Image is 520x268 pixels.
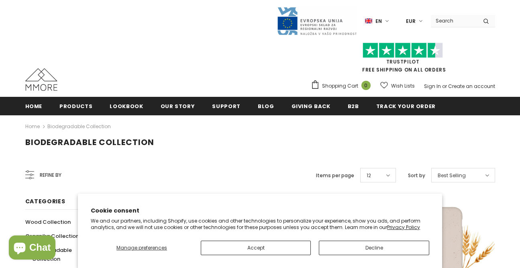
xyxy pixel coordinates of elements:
a: Trustpilot [386,58,420,65]
span: Shopping Cart [322,82,358,90]
button: Manage preferences [91,241,193,255]
img: MMORE Cases [25,68,57,91]
a: Create an account [448,83,495,90]
a: support [212,97,241,115]
a: Home [25,122,40,131]
a: Home [25,97,43,115]
a: Sign In [424,83,441,90]
span: Categories [25,197,65,205]
label: Sort by [408,172,425,180]
a: Giving back [292,97,330,115]
a: Blog [258,97,274,115]
span: Lookbook [110,102,143,110]
span: en [375,17,382,25]
a: Biodegradable Collection [25,243,101,266]
span: Biodegradable Collection [25,137,154,148]
span: 0 [361,81,371,90]
span: FREE SHIPPING ON ALL ORDERS [311,46,495,73]
span: support [212,102,241,110]
a: Privacy Policy [387,224,420,231]
span: 12 [367,172,371,180]
span: Manage preferences [116,244,167,251]
img: i-lang-1.png [365,18,372,25]
img: Javni Razpis [277,6,357,36]
h2: Cookie consent [91,207,429,215]
span: Home [25,102,43,110]
a: Our Story [161,97,195,115]
span: Products [59,102,92,110]
span: Giving back [292,102,330,110]
img: Trust Pilot Stars [363,43,443,58]
span: Track your order [376,102,436,110]
span: Refine by [40,171,61,180]
a: Lookbook [110,97,143,115]
span: Wood Collection [25,218,71,226]
input: Search Site [431,15,477,27]
span: Our Story [161,102,195,110]
a: Products [59,97,92,115]
a: Wood Collection [25,215,71,229]
span: EUR [406,17,416,25]
a: B2B [348,97,359,115]
a: Javni Razpis [277,17,357,24]
p: We and our partners, including Shopify, use cookies and other technologies to personalize your ex... [91,218,429,230]
span: Organika Collection [25,232,79,240]
span: or [442,83,447,90]
span: B2B [348,102,359,110]
a: Wish Lists [380,79,415,93]
a: Shopping Cart 0 [311,80,375,92]
span: Blog [258,102,274,110]
inbox-online-store-chat: Shopify online store chat [6,235,58,262]
a: Organika Collection [25,229,79,243]
button: Accept [201,241,311,255]
button: Decline [319,241,429,255]
span: Best Selling [438,172,466,180]
a: Track your order [376,97,436,115]
label: Items per page [316,172,354,180]
a: Biodegradable Collection [47,123,111,130]
span: Wish Lists [391,82,415,90]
